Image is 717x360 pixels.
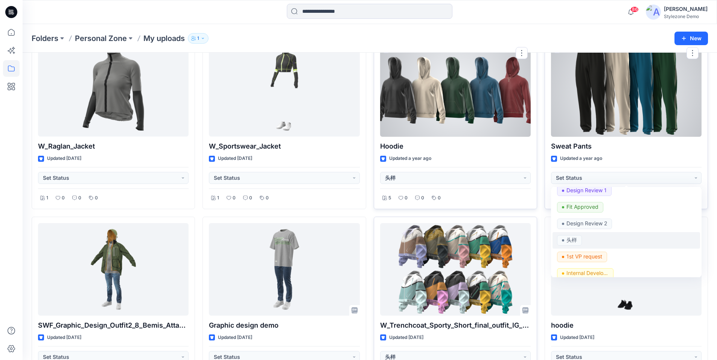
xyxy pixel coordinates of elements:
p: 0 [95,194,98,202]
p: 1 [217,194,219,202]
a: Personal Zone [75,33,127,44]
a: W_Raglan_Jacket [38,44,189,137]
span: 86 [630,6,639,12]
a: W_Sportswear_Jacket [209,44,359,137]
p: 0 [78,194,81,202]
p: 1 [46,194,48,202]
p: 0 [405,194,408,202]
button: 1 [188,33,209,44]
img: avatar [646,5,661,20]
button: New [674,32,708,45]
p: Updated [DATE] [218,334,252,342]
p: Updated [DATE] [560,334,594,342]
p: W_Trenchcoat_Sporty_Short_final_outfit_IG_reel [380,320,531,331]
p: SWF_Graphic_Design_Outfit2_8_Bemis_Attach_20240131 [38,320,189,331]
p: 0 [438,194,441,202]
p: Graphic design demo [209,320,359,331]
p: 0 [62,194,65,202]
a: W_Trenchcoat_Sporty_Short_final_outfit_IG_reel [380,223,531,316]
p: Updated a year ago [560,155,602,163]
p: 0 [233,194,236,202]
p: hoodie [551,320,702,331]
p: 0 [266,194,269,202]
p: 头样 [566,235,577,245]
p: Sweat Pants [551,141,702,152]
p: 1st VP request [566,252,602,261]
p: Updated [DATE] [389,334,423,342]
p: Updated a year ago [389,155,431,163]
div: [PERSON_NAME] [664,5,708,14]
p: Hoodie [380,141,531,152]
p: 1 [197,34,199,43]
p: 5 [388,194,391,202]
p: Updated [DATE] [47,334,81,342]
div: Stylezone Demo [664,14,708,19]
p: W_Raglan_Jacket [38,141,189,152]
p: Fit Approved [566,202,598,212]
p: Design Review 1 [566,185,607,195]
a: Hoodie [380,44,531,137]
a: Sweat Pants [551,44,702,137]
a: Folders [32,33,58,44]
p: 0 [421,194,424,202]
a: Graphic design demo [209,223,359,316]
p: Updated [DATE] [47,155,81,163]
p: Design Review 2 [566,219,607,228]
p: Updated [DATE] [218,155,252,163]
a: SWF_Graphic_Design_Outfit2_8_Bemis_Attach_20240131 [38,223,189,316]
p: 0 [249,194,252,202]
p: My uploads [143,33,185,44]
p: Internal Development [566,268,609,278]
p: W_Sportswear_Jacket [209,141,359,152]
